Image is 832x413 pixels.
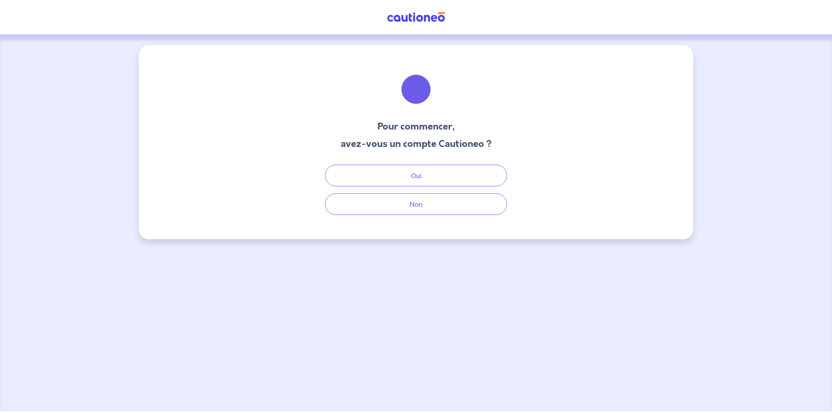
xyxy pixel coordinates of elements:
img: Cautioneo [383,12,448,23]
button: Oui [325,165,507,186]
button: Non [325,193,507,215]
img: illu_welcome.svg [393,66,439,113]
h3: avez-vous un compte Cautioneo ? [341,137,492,151]
h3: Pour commencer, [341,120,492,133]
